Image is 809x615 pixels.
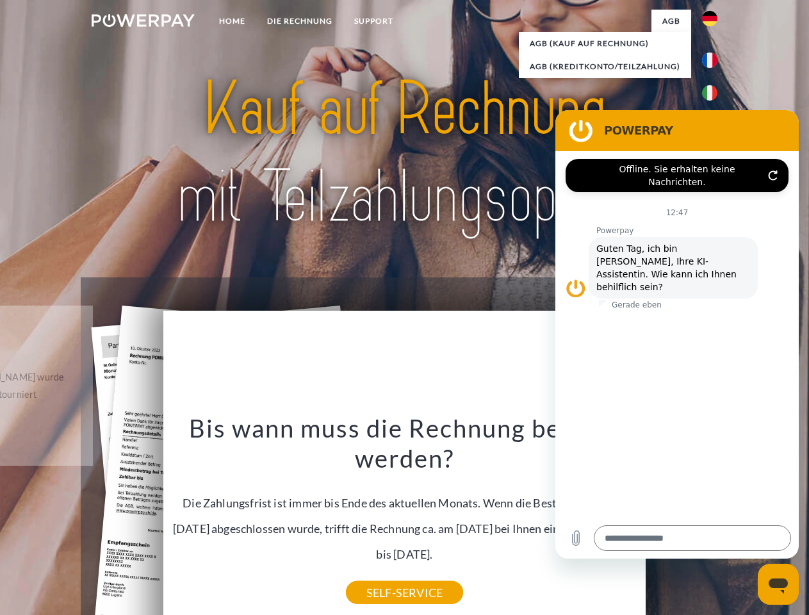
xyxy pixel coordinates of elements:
[651,10,691,33] a: agb
[555,110,799,559] iframe: Messaging-Fenster
[208,10,256,33] a: Home
[519,55,691,78] a: AGB (Kreditkonto/Teilzahlung)
[702,53,717,68] img: fr
[256,10,343,33] a: DIE RECHNUNG
[171,413,639,593] div: Die Zahlungsfrist ist immer bis Ende des aktuellen Monats. Wenn die Bestellung z.B. am [DATE] abg...
[171,413,639,474] h3: Bis wann muss die Rechnung bezahlt werden?
[519,32,691,55] a: AGB (Kauf auf Rechnung)
[92,14,195,27] img: logo-powerpay-white.svg
[346,581,463,604] a: SELF-SERVICE
[343,10,404,33] a: SUPPORT
[758,564,799,605] iframe: Schaltfläche zum Öffnen des Messaging-Fensters; Konversation läuft
[702,85,717,101] img: it
[702,11,717,26] img: de
[122,61,687,245] img: title-powerpay_de.svg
